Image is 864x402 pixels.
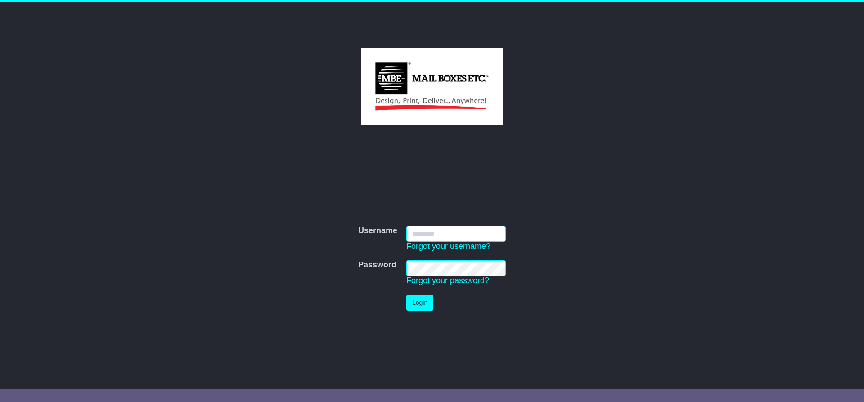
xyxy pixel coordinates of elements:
a: Forgot your password? [406,276,489,285]
label: Password [358,260,396,270]
a: Forgot your username? [406,242,490,251]
button: Login [406,295,433,311]
label: Username [358,226,397,236]
img: MBE Macquarie Park [361,48,503,125]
